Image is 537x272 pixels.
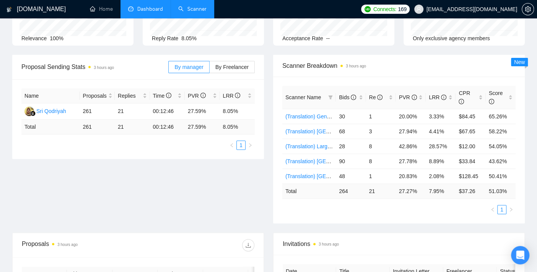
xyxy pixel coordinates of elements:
button: setting [522,3,534,15]
td: 8.05% [220,103,255,120]
span: 8.05% [181,35,197,41]
td: 50.41% [486,169,516,184]
span: Re [369,94,383,100]
span: right [509,207,513,212]
span: info-circle [235,93,240,98]
span: Score [489,90,503,105]
time: 3 hours ago [346,64,366,68]
span: Proposal Sending Stats [21,62,168,72]
img: logo [7,3,12,16]
th: Proposals [80,88,115,103]
td: 7.95 % [426,184,456,198]
td: 68 [336,124,366,139]
span: dashboard [128,6,133,11]
li: 1 [236,141,246,150]
td: 58.22% [486,124,516,139]
img: SQ [24,107,34,116]
span: 100% [50,35,63,41]
span: info-circle [351,95,356,100]
span: right [248,143,252,147]
span: LRR [223,93,241,99]
span: Reply Rate [152,35,178,41]
span: Acceptance Rate [282,35,323,41]
td: 00:12:46 [150,103,185,120]
span: Only exclusive agency members [413,35,490,41]
td: $12.00 [456,139,485,154]
span: info-circle [412,95,417,100]
span: By manager [174,64,203,70]
td: 4.41% [426,124,456,139]
a: (Translation) Large Projects [285,143,351,149]
div: Sri Qodriyah [36,107,66,115]
td: 3 [366,124,396,139]
span: filter [328,95,333,100]
span: Relevance [21,35,47,41]
li: Previous Page [227,141,236,150]
span: info-circle [200,93,206,98]
span: 169 [398,5,406,13]
a: homeHome [90,6,113,12]
span: PVR [399,94,417,100]
button: right [506,205,516,214]
span: CPR [459,90,470,105]
th: Name [21,88,80,103]
span: LRR [429,94,446,100]
time: 3 hours ago [319,242,339,246]
span: filter [327,92,334,103]
div: Proposals [22,239,138,251]
span: info-circle [489,99,494,104]
a: (Translation) [GEOGRAPHIC_DATA] [285,128,373,134]
span: Replies [118,92,141,100]
td: Total [282,184,336,198]
button: download [242,239,254,251]
span: Time [153,93,171,99]
span: Scanner Name [285,94,321,100]
a: 1 [237,141,245,149]
td: 42.86% [396,139,426,154]
td: 8 [366,154,396,169]
td: 27.59% [185,103,220,120]
td: 21 [115,120,150,134]
div: Open Intercom Messenger [511,246,529,264]
a: (Translation) [GEOGRAPHIC_DATA] [285,158,373,164]
span: New [514,59,525,65]
time: 3 hours ago [94,66,114,70]
span: left [490,207,495,212]
td: 27.27 % [396,184,426,198]
img: upwork-logo.png [365,6,371,12]
td: 1 [366,109,396,124]
td: 27.59 % [185,120,220,134]
td: 27.78% [396,154,426,169]
td: 8.05 % [220,120,255,134]
a: SQSri Qodriyah [24,108,66,114]
td: 43.62% [486,154,516,169]
td: 28.57% [426,139,456,154]
td: 65.26% [486,109,516,124]
li: Next Page [246,141,255,150]
span: Scanner Breakdown [282,61,516,70]
span: info-circle [459,99,464,104]
li: Next Page [506,205,516,214]
td: $128.45 [456,169,485,184]
a: (Translation) [GEOGRAPHIC_DATA] [285,173,373,179]
td: 51.03 % [486,184,516,198]
td: 1 [366,169,396,184]
img: gigradar-bm.png [30,111,36,116]
button: left [488,205,497,214]
span: -- [326,35,330,41]
span: Connects: [373,5,396,13]
span: info-circle [441,95,446,100]
li: 1 [497,205,506,214]
td: $67.65 [456,124,485,139]
td: 90 [336,154,366,169]
th: Replies [115,88,150,103]
td: 27.94% [396,124,426,139]
td: 3.33% [426,109,456,124]
span: setting [522,6,534,12]
td: $ 37.26 [456,184,485,198]
a: 1 [498,205,506,214]
td: $33.84 [456,154,485,169]
span: Invitations [283,239,515,249]
span: info-circle [377,95,382,100]
span: Bids [339,94,356,100]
